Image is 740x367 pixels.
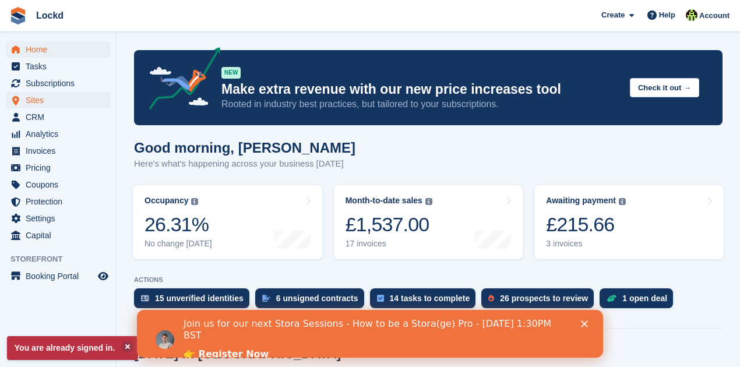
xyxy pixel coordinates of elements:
[686,9,697,21] img: Jamie Budding
[26,143,96,159] span: Invoices
[221,67,241,79] div: NEW
[221,81,621,98] p: Make extra revenue with our new price increases tool
[6,268,110,284] a: menu
[9,7,27,24] img: stora-icon-8386f47178a22dfd0bd8f6a31ec36ba5ce8667c1dd55bd0f319d3a0aa187defe.svg
[481,288,600,314] a: 26 prospects to review
[444,10,456,17] div: Close
[26,75,96,91] span: Subscriptions
[26,193,96,210] span: Protection
[6,109,110,125] a: menu
[26,92,96,108] span: Sites
[622,294,667,303] div: 1 open deal
[659,9,675,21] span: Help
[346,213,432,237] div: £1,537.00
[346,239,432,249] div: 17 invoices
[6,75,110,91] a: menu
[145,196,188,206] div: Occupancy
[370,288,482,314] a: 14 tasks to complete
[26,126,96,142] span: Analytics
[134,288,255,314] a: 15 unverified identities
[31,6,68,25] a: Lockd
[6,193,110,210] a: menu
[6,41,110,58] a: menu
[221,98,621,111] p: Rooted in industry best practices, but tailored to your subscriptions.
[7,336,138,360] p: You are already signed in.
[6,177,110,193] a: menu
[26,41,96,58] span: Home
[488,295,494,302] img: prospect-51fa495bee0391a8d652442698ab0144808aea92771e9ea1ae160a38d050c398.svg
[47,38,132,51] a: 👉 Register Now
[137,310,603,358] iframe: Intercom live chat banner
[600,288,679,314] a: 1 open deal
[6,227,110,244] a: menu
[6,126,110,142] a: menu
[255,288,370,314] a: 6 unsigned contracts
[262,295,270,302] img: contract_signature_icon-13c848040528278c33f63329250d36e43548de30e8caae1d1a13099fd9432cc5.svg
[145,213,212,237] div: 26.31%
[607,294,616,302] img: deal-1b604bf984904fb50ccaf53a9ad4b4a5d6e5aea283cecdc64d6e3604feb123c2.svg
[601,9,625,21] span: Create
[6,143,110,159] a: menu
[425,198,432,205] img: icon-info-grey-7440780725fd019a000dd9b08b2336e03edf1995a4989e88bcd33f0948082b44.svg
[26,58,96,75] span: Tasks
[390,294,470,303] div: 14 tasks to complete
[191,198,198,205] img: icon-info-grey-7440780725fd019a000dd9b08b2336e03edf1995a4989e88bcd33f0948082b44.svg
[6,58,110,75] a: menu
[134,140,355,156] h1: Good morning, [PERSON_NAME]
[630,78,699,97] button: Check it out →
[500,294,588,303] div: 26 prospects to review
[6,92,110,108] a: menu
[141,295,149,302] img: verify_identity-adf6edd0f0f0b5bbfe63781bf79b02c33cf7c696d77639b501bdc392416b5a36.svg
[276,294,358,303] div: 6 unsigned contracts
[377,295,384,302] img: task-75834270c22a3079a89374b754ae025e5fb1db73e45f91037f5363f120a921f8.svg
[26,210,96,227] span: Settings
[6,160,110,176] a: menu
[619,198,626,205] img: icon-info-grey-7440780725fd019a000dd9b08b2336e03edf1995a4989e88bcd33f0948082b44.svg
[134,157,355,171] p: Here's what's happening across your business [DATE]
[546,239,626,249] div: 3 invoices
[546,196,616,206] div: Awaiting payment
[6,210,110,227] a: menu
[10,253,116,265] span: Storefront
[546,213,626,237] div: £215.66
[334,185,523,259] a: Month-to-date sales £1,537.00 17 invoices
[133,185,322,259] a: Occupancy 26.31% No change [DATE]
[145,239,212,249] div: No change [DATE]
[699,10,730,22] span: Account
[139,47,221,114] img: price-adjustments-announcement-icon-8257ccfd72463d97f412b2fc003d46551f7dbcb40ab6d574587a9cd5c0d94...
[26,160,96,176] span: Pricing
[134,276,723,284] p: ACTIONS
[26,109,96,125] span: CRM
[155,294,244,303] div: 15 unverified identities
[26,177,96,193] span: Coupons
[96,269,110,283] a: Preview store
[26,227,96,244] span: Capital
[534,185,724,259] a: Awaiting payment £215.66 3 invoices
[26,268,96,284] span: Booking Portal
[346,196,422,206] div: Month-to-date sales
